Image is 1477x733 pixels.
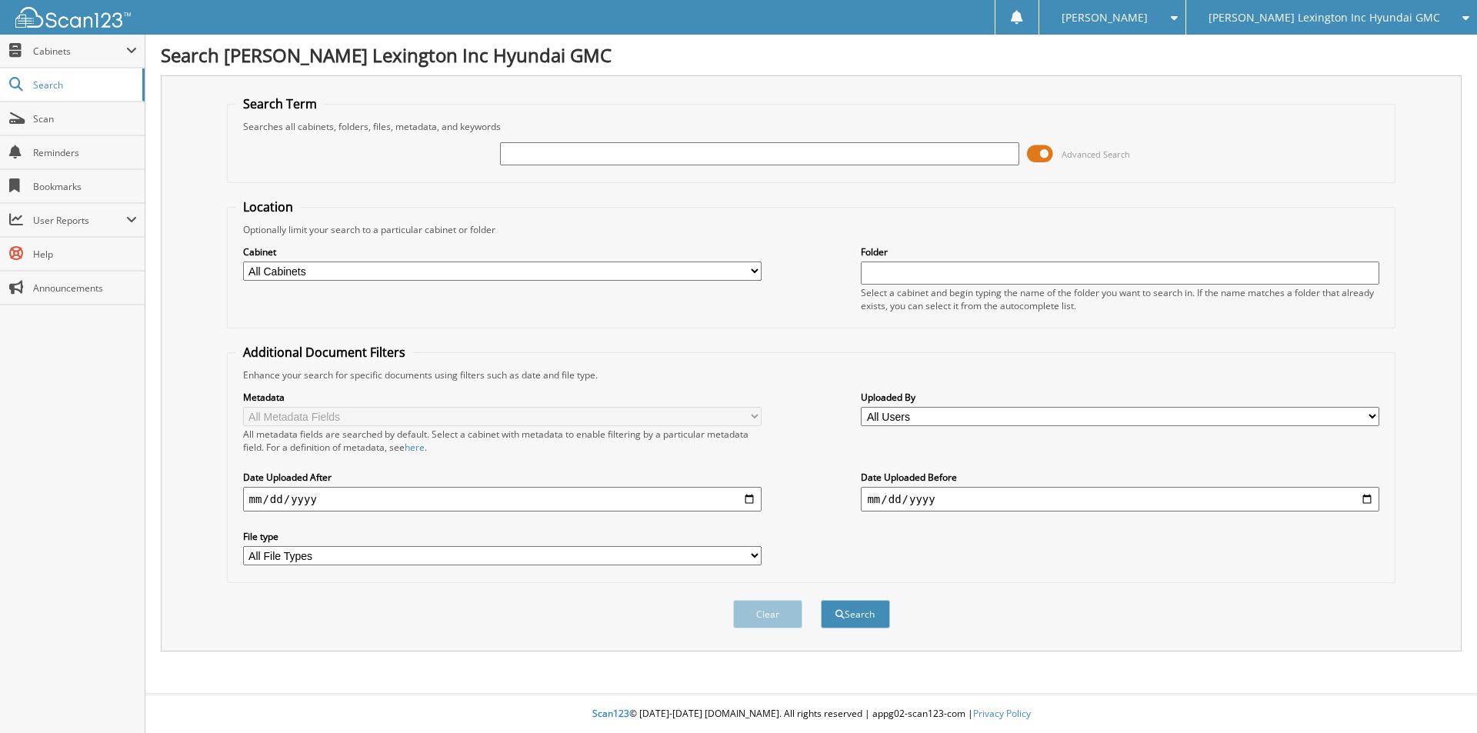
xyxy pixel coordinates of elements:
[405,441,425,454] a: here
[33,180,137,193] span: Bookmarks
[861,471,1379,484] label: Date Uploaded Before
[1062,148,1130,160] span: Advanced Search
[235,344,413,361] legend: Additional Document Filters
[235,368,1388,381] div: Enhance your search for specific documents using filters such as date and file type.
[243,530,762,543] label: File type
[15,7,131,28] img: scan123-logo-white.svg
[821,600,890,628] button: Search
[861,286,1379,312] div: Select a cabinet and begin typing the name of the folder you want to search in. If the name match...
[1209,13,1440,22] span: [PERSON_NAME] Lexington Inc Hyundai GMC
[243,487,762,511] input: start
[973,707,1031,720] a: Privacy Policy
[235,223,1388,236] div: Optionally limit your search to a particular cabinet or folder
[861,245,1379,258] label: Folder
[33,112,137,125] span: Scan
[33,248,137,261] span: Help
[161,42,1462,68] h1: Search [PERSON_NAME] Lexington Inc Hyundai GMC
[235,198,301,215] legend: Location
[733,600,802,628] button: Clear
[145,695,1477,733] div: © [DATE]-[DATE] [DOMAIN_NAME]. All rights reserved | appg02-scan123-com |
[235,120,1388,133] div: Searches all cabinets, folders, files, metadata, and keywords
[243,245,762,258] label: Cabinet
[243,428,762,454] div: All metadata fields are searched by default. Select a cabinet with metadata to enable filtering b...
[1062,13,1148,22] span: [PERSON_NAME]
[33,45,126,58] span: Cabinets
[243,391,762,404] label: Metadata
[861,391,1379,404] label: Uploaded By
[33,214,126,227] span: User Reports
[243,471,762,484] label: Date Uploaded After
[33,146,137,159] span: Reminders
[33,78,135,92] span: Search
[861,487,1379,511] input: end
[33,282,137,295] span: Announcements
[235,95,325,112] legend: Search Term
[592,707,629,720] span: Scan123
